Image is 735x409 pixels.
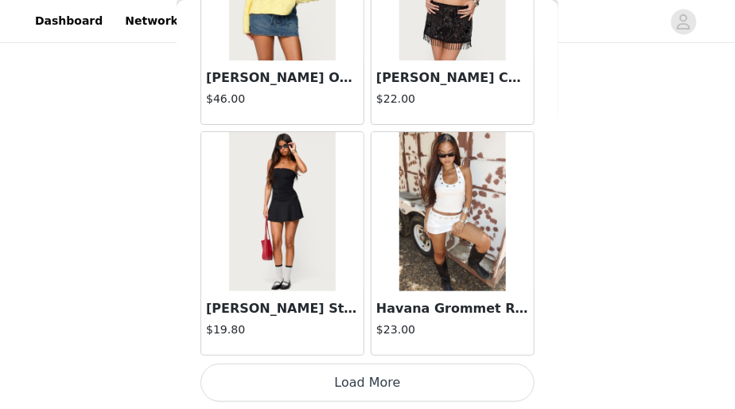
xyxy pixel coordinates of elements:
h4: $23.00 [376,321,529,338]
h4: $46.00 [206,91,359,107]
h3: [PERSON_NAME] Cut Out Ribbed Tank Top [376,68,529,88]
h3: [PERSON_NAME] Strapless Flared Romper [206,299,359,318]
h4: $19.80 [206,321,359,338]
div: avatar [676,9,691,34]
img: Havana Grommet Ribbed Foldover Mini Skort [399,132,505,291]
h3: Havana Grommet Ribbed Foldover Mini Skort [376,299,529,318]
img: Evonna Strapless Flared Romper [229,132,335,291]
a: Dashboard [25,3,112,39]
h3: [PERSON_NAME] Oversized Cable Knit Sweater [206,68,359,88]
button: Load More [200,364,535,402]
a: Networks [115,3,194,39]
h4: $22.00 [376,91,529,107]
